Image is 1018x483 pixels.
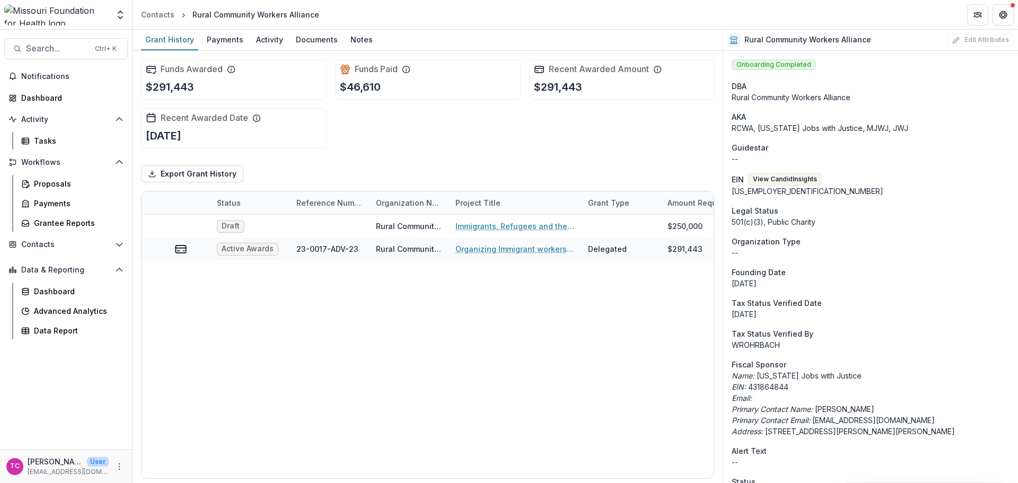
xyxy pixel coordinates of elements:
[732,359,786,370] span: Fiscal Sponsor
[141,32,198,47] div: Grant History
[296,243,358,254] div: 23-0017-ADV-23
[340,79,381,95] p: $46,610
[549,64,649,74] h2: Recent Awarded Amount
[21,240,111,249] span: Contacts
[588,243,627,254] div: Delegated
[192,9,319,20] div: Rural Community Workers Alliance
[732,403,1010,415] p: [PERSON_NAME]
[732,456,1010,468] p: --
[292,30,342,50] a: Documents
[732,122,1010,134] p: RCWA, [US_STATE] Jobs with Justice, MJWJ, JWJ
[203,30,248,50] a: Payments
[732,371,754,380] i: Name:
[732,427,763,436] i: Address:
[370,197,449,208] div: Organization Name
[21,92,119,103] div: Dashboard
[292,32,342,47] div: Documents
[290,197,370,208] div: Reference Number
[4,154,128,171] button: Open Workflows
[582,191,661,214] div: Grant Type
[17,132,128,150] a: Tasks
[21,72,124,81] span: Notifications
[113,460,126,473] button: More
[21,115,111,124] span: Activity
[222,222,240,231] span: Draft
[346,32,377,47] div: Notes
[732,415,1010,426] p: [EMAIL_ADDRESS][DOMAIN_NAME]
[252,32,287,47] div: Activity
[732,186,1010,197] div: [US_EMPLOYER_IDENTIFICATION_NUMBER]
[161,113,248,123] h2: Recent Awarded Date
[290,191,370,214] div: Reference Number
[748,173,822,186] button: View CandidInsights
[17,283,128,300] a: Dashboard
[203,32,248,47] div: Payments
[732,370,1010,381] p: [US_STATE] Jobs with Justice
[732,393,752,402] i: Email:
[732,267,786,278] span: Founding Date
[87,457,109,467] p: User
[732,339,1010,350] p: WROHRBACH
[141,30,198,50] a: Grant History
[174,243,187,256] button: view-payments
[534,79,582,95] p: $291,443
[34,178,119,189] div: Proposals
[141,165,243,182] button: Export Grant History
[732,174,744,185] p: EIN
[146,128,181,144] p: [DATE]
[732,426,1010,437] p: [STREET_ADDRESS][PERSON_NAME][PERSON_NAME]
[661,197,744,208] div: Amount Requested
[993,4,1014,25] button: Get Help
[4,4,109,25] img: Missouri Foundation for Health logo
[210,191,290,214] div: Status
[732,381,1010,392] p: 431864844
[732,382,746,391] i: EIN:
[34,135,119,146] div: Tasks
[732,445,767,456] span: Alert Text
[732,328,813,339] span: Tax Status Verified By
[34,198,119,209] div: Payments
[455,221,575,232] a: Immigrants, Refugees and the Food Chain Supply in [GEOGRAPHIC_DATA].
[947,34,1014,47] button: Edit Attributes
[732,309,1010,320] p: [DATE]
[34,305,119,317] div: Advanced Analytics
[449,191,582,214] div: Project Title
[732,297,822,309] span: Tax Status Verified Date
[732,216,1010,227] div: 501(c)(3), Public Charity
[732,142,768,153] span: Guidestar
[732,205,778,216] span: Legal Status
[4,68,128,85] button: Notifications
[376,221,443,232] div: Rural Community Workers Alliance
[668,221,703,232] div: $250,000
[732,247,1010,258] p: --
[661,191,767,214] div: Amount Requested
[732,111,746,122] span: AKA
[732,416,810,425] i: Primary Contact Email:
[4,111,128,128] button: Open Activity
[4,89,128,107] a: Dashboard
[732,278,1010,289] div: [DATE]
[34,286,119,297] div: Dashboard
[355,64,398,74] h2: Funds Paid
[4,236,128,253] button: Open Contacts
[582,197,636,208] div: Grant Type
[28,467,109,477] p: [EMAIL_ADDRESS][DOMAIN_NAME]
[4,38,128,59] button: Search...
[34,217,119,229] div: Grantee Reports
[744,36,871,45] h2: Rural Community Workers Alliance
[17,175,128,192] a: Proposals
[137,7,179,22] a: Contacts
[346,30,377,50] a: Notes
[113,4,128,25] button: Open entity switcher
[455,243,575,254] a: Organizing Immigrant workers in rural [US_STATE]
[21,266,111,275] span: Data & Reporting
[732,236,801,247] span: Organization Type
[252,30,287,50] a: Activity
[17,322,128,339] a: Data Report
[210,197,247,208] div: Status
